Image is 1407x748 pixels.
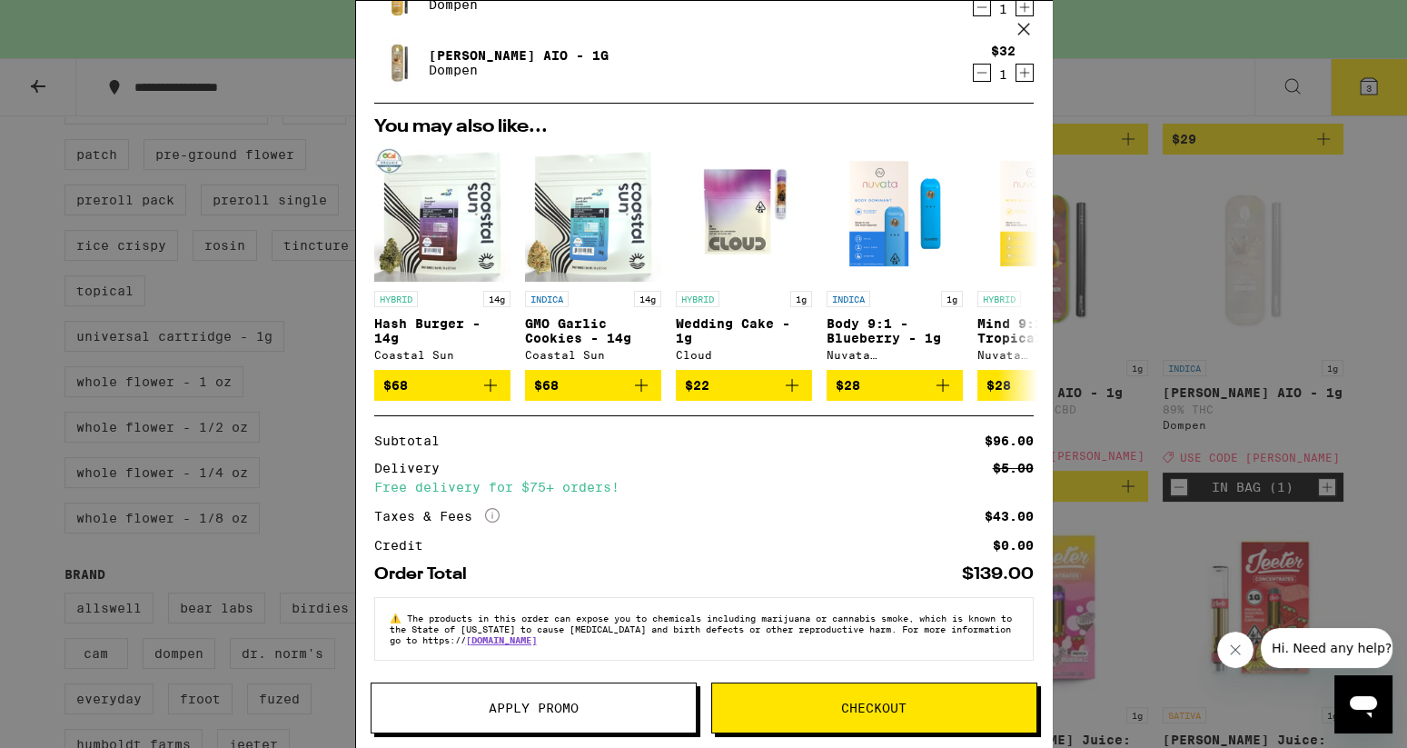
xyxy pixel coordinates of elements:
a: Open page for Hash Burger - 14g from Coastal Sun [374,145,510,370]
div: Credit [374,539,436,552]
span: Apply Promo [489,702,579,714]
a: Open page for Mind 9:1 - Tropical - 1g from Nuvata (CA) [977,145,1114,370]
a: Open page for GMO Garlic Cookies - 14g from Coastal Sun [525,145,661,370]
p: GMO Garlic Cookies - 14g [525,316,661,345]
div: $5.00 [993,462,1034,474]
span: The products in this order can expose you to chemicals including marijuana or cannabis smoke, whi... [390,613,1012,645]
div: Taxes & Fees [374,508,500,524]
p: HYBRID [977,291,1021,307]
button: Add to bag [374,370,510,401]
div: Cloud [676,349,812,361]
p: 14g [634,291,661,307]
div: Free delivery for $75+ orders! [374,481,1034,494]
span: $28 [986,378,1011,393]
img: Nuvata (CA) - Mind 9:1 - Tropical - 1g [977,145,1114,282]
span: $28 [836,378,860,393]
p: 14g [483,291,510,307]
div: $0.00 [993,539,1034,552]
button: Add to bag [525,370,661,401]
span: $68 [383,378,408,393]
p: INDICA [827,291,870,307]
div: Coastal Sun [374,349,510,361]
button: Decrement [973,64,991,82]
div: 1 [991,67,1016,82]
button: Add to bag [676,370,812,401]
p: 1g [790,291,812,307]
a: Open page for Wedding Cake - 1g from Cloud [676,145,812,370]
img: Coastal Sun - Hash Burger - 14g [374,145,510,282]
div: Delivery [374,462,452,474]
p: Dompen [429,63,609,77]
div: $96.00 [985,434,1034,447]
button: Add to bag [827,370,963,401]
p: Body 9:1 - Blueberry - 1g [827,316,963,345]
img: Cloud - Wedding Cake - 1g [676,145,812,282]
img: King Louis XIII AIO - 1g [374,37,425,88]
div: $32 [991,44,1016,58]
button: Increment [1016,64,1034,82]
button: Apply Promo [371,683,697,733]
p: 1g [941,291,963,307]
button: Checkout [711,683,1037,733]
button: Add to bag [977,370,1114,401]
p: Hash Burger - 14g [374,316,510,345]
h2: You may also like... [374,118,1034,136]
span: Checkout [841,702,907,714]
p: INDICA [525,291,569,307]
p: HYBRID [374,291,418,307]
iframe: Close message [1217,632,1253,668]
div: $139.00 [962,566,1034,583]
p: Mind 9:1 - Tropical - 1g [977,316,1114,345]
img: Nuvata (CA) - Body 9:1 - Blueberry - 1g [827,145,963,282]
img: Coastal Sun - GMO Garlic Cookies - 14g [525,145,661,282]
iframe: Message from company [1261,628,1392,668]
div: 1 [991,2,1016,16]
iframe: Button to launch messaging window [1334,675,1392,733]
span: ⚠️ [390,613,407,623]
a: [PERSON_NAME] AIO - 1g [429,48,609,63]
span: $22 [685,378,709,393]
p: HYBRID [676,291,719,307]
div: Order Total [374,566,480,583]
div: Nuvata ([GEOGRAPHIC_DATA]) [977,349,1114,361]
a: [DOMAIN_NAME] [466,634,537,645]
div: $43.00 [985,510,1034,523]
span: $68 [534,378,559,393]
div: Coastal Sun [525,349,661,361]
a: Open page for Body 9:1 - Blueberry - 1g from Nuvata (CA) [827,145,963,370]
div: Nuvata ([GEOGRAPHIC_DATA]) [827,349,963,361]
div: Subtotal [374,434,452,447]
p: Wedding Cake - 1g [676,316,812,345]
